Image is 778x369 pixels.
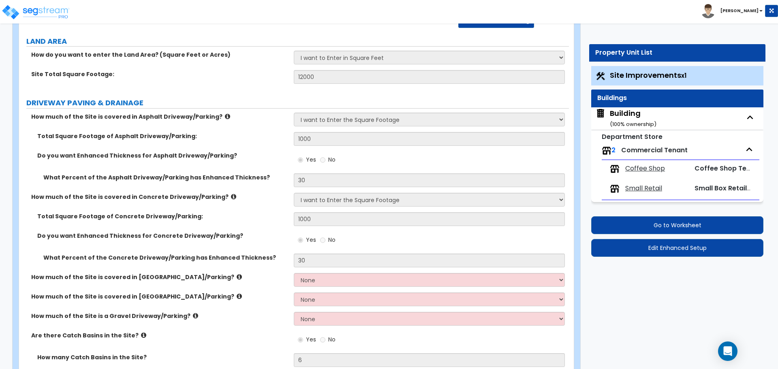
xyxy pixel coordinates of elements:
[320,156,325,164] input: No
[701,4,715,18] img: avatar.png
[611,145,616,155] span: 2
[37,232,288,240] label: Do you want Enhanced Thickness for Concrete Driveway/Parking?
[328,156,336,164] span: No
[320,236,325,245] input: No
[31,292,288,301] label: How much of the Site is covered in [GEOGRAPHIC_DATA]/Parking?
[193,313,198,319] i: click for more info!
[695,183,772,193] span: Small Box Retail Tenant
[37,132,288,140] label: Total Square Footage of Asphalt Driveway/Parking:
[625,184,662,193] span: Small Retail
[695,164,762,173] span: Coffee Shop Tenant
[625,164,665,173] span: Coffee Shop
[298,236,303,245] input: Yes
[610,120,656,128] small: ( 100 % ownership)
[31,312,288,320] label: How much of the Site is a Gravel Driveway/Parking?
[591,239,763,257] button: Edit Enhanced Setup
[328,236,336,244] span: No
[595,48,759,58] div: Property Unit List
[610,70,686,80] span: Site Improvements
[595,71,606,81] img: Construction.png
[31,331,288,339] label: Are there Catch Basins in the Site?
[718,341,737,361] div: Open Intercom Messenger
[610,164,620,174] img: tenants.png
[306,236,316,244] span: Yes
[37,212,288,220] label: Total Square Footage of Concrete Driveway/Parking:
[621,145,688,155] span: Commercial Tenant
[681,71,686,80] small: x1
[320,335,325,344] input: No
[298,156,303,164] input: Yes
[141,332,146,338] i: click for more info!
[225,113,230,119] i: click for more info!
[237,293,242,299] i: click for more info!
[306,156,316,164] span: Yes
[595,108,656,129] span: Building
[610,184,620,194] img: tenants.png
[463,18,524,25] span: Download Takeoff Guide
[237,274,242,280] i: click for more info!
[597,94,757,103] div: Buildings
[37,151,288,160] label: Do you want Enhanced Thickness for Asphalt Driveway/Parking?
[602,146,611,156] img: tenants.png
[31,193,288,201] label: How much of the Site is covered in Concrete Driveway/Parking?
[26,36,569,47] label: LAND AREA
[1,4,70,20] img: logo_pro_r.png
[602,132,663,141] small: Department Store
[231,194,236,200] i: click for more info!
[37,353,288,361] label: How many Catch Basins in the Site?
[306,335,316,343] span: Yes
[298,335,303,344] input: Yes
[31,113,288,121] label: How much of the Site is covered in Asphalt Driveway/Parking?
[43,254,288,262] label: What Percent of the Concrete Driveway/Parking has Enhanced Thickness?
[26,98,569,108] label: DRIVEWAY PAVING & DRAINAGE
[43,173,288,181] label: What Percent of the Asphalt Driveway/Parking has Enhanced Thickness?
[31,51,288,59] label: How do you want to enter the Land Area? (Square Feet or Acres)
[591,216,763,234] button: Go to Worksheet
[328,335,336,343] span: No
[31,273,288,281] label: How much of the Site is covered in [GEOGRAPHIC_DATA]/Parking?
[31,70,288,78] label: Site Total Square Footage:
[595,108,606,119] img: building.svg
[610,108,656,129] div: Building
[720,8,759,14] b: [PERSON_NAME]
